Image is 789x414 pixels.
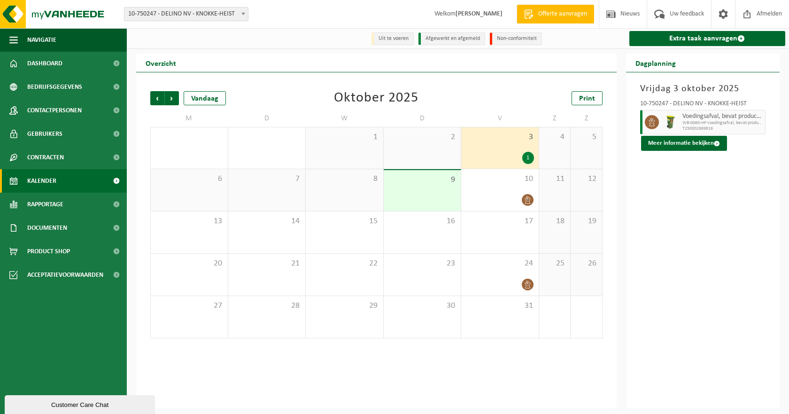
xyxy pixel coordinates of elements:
h2: Overzicht [136,54,186,72]
span: 4 [544,132,565,142]
span: Vorige [150,91,164,105]
span: 2 [388,132,456,142]
div: Oktober 2025 [334,91,418,105]
span: 9 [388,175,456,185]
span: 14 [233,216,301,227]
span: Offerte aanvragen [536,9,589,19]
span: 23 [388,258,456,269]
h2: Dagplanning [626,54,685,72]
span: 18 [544,216,565,227]
span: Gebruikers [27,122,62,146]
span: 8 [310,174,379,184]
span: 21 [233,258,301,269]
a: Print [572,91,603,105]
span: Contracten [27,146,64,169]
span: 27 [155,301,223,311]
td: Z [539,110,571,127]
span: 30 [388,301,456,311]
span: Documenten [27,216,67,240]
span: Volgende [165,91,179,105]
td: Z [571,110,602,127]
td: W [306,110,384,127]
span: 25 [544,258,565,269]
span: 12 [575,174,597,184]
span: 24 [466,258,534,269]
span: 11 [544,174,565,184]
td: V [461,110,539,127]
span: 1 [310,132,379,142]
span: 13 [155,216,223,227]
span: T250002869816 [682,126,763,132]
li: Uit te voeren [371,32,414,45]
a: Offerte aanvragen [517,5,594,23]
span: Contactpersonen [27,99,82,122]
div: 10-750247 - DELINO NV - KNOKKE-HEIST [640,101,766,110]
span: 5 [575,132,597,142]
span: Print [579,95,595,102]
td: D [228,110,306,127]
span: 10-750247 - DELINO NV - KNOKKE-HEIST [124,7,248,21]
span: 28 [233,301,301,311]
span: 20 [155,258,223,269]
div: Vandaag [184,91,226,105]
span: Navigatie [27,28,56,52]
strong: [PERSON_NAME] [456,10,503,17]
span: Rapportage [27,193,63,216]
span: 16 [388,216,456,227]
a: Extra taak aanvragen [629,31,786,46]
div: 1 [522,152,534,164]
span: 6 [155,174,223,184]
span: Kalender [27,169,56,193]
li: Afgewerkt en afgemeld [418,32,485,45]
td: M [150,110,228,127]
span: Acceptatievoorwaarden [27,263,103,287]
button: Meer informatie bekijken [641,136,727,151]
span: Product Shop [27,240,70,263]
span: 17 [466,216,534,227]
span: Bedrijfsgegevens [27,75,82,99]
li: Non-conformiteit [490,32,542,45]
span: Voedingsafval, bevat producten van dierlijke oorsprong, onverpakt, categorie 3 [682,113,763,120]
span: 29 [310,301,379,311]
span: 19 [575,216,597,227]
span: 15 [310,216,379,227]
span: 31 [466,301,534,311]
span: 10-750247 - DELINO NV - KNOKKE-HEIST [124,8,248,21]
img: WB-0060-HPE-GN-50 [664,115,678,129]
iframe: chat widget [5,393,157,414]
span: 26 [575,258,597,269]
span: 10 [466,174,534,184]
h3: Vrijdag 3 oktober 2025 [640,82,766,96]
span: 7 [233,174,301,184]
span: WB-0060-HP voedingsafval, bevat producten van dierlijke oors [682,120,763,126]
td: D [384,110,462,127]
span: 3 [466,132,534,142]
span: 22 [310,258,379,269]
span: Dashboard [27,52,62,75]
